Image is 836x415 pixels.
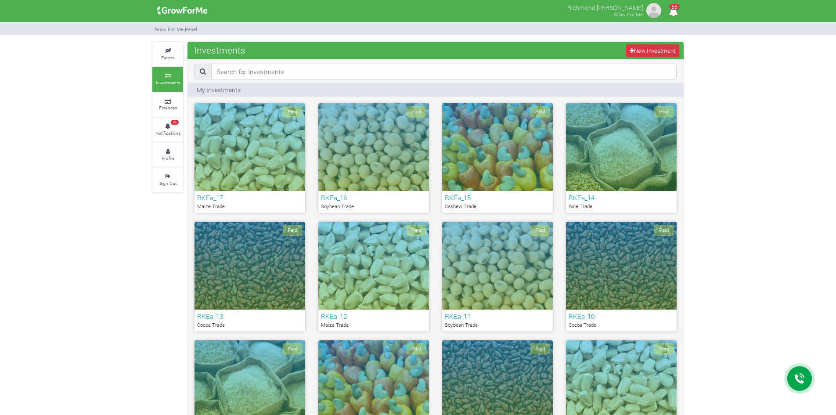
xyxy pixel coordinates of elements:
span: Paid [407,106,426,117]
a: Investments [152,67,183,91]
a: Paid RKEa_13 Cocoa Trade [195,222,305,332]
a: Sign Out [152,168,183,192]
h6: RKEa_17 [197,194,303,202]
h6: RKEa_14 [569,194,674,202]
p: My Investments [197,85,241,94]
span: Paid [283,106,302,117]
span: Paid [283,343,302,354]
a: Paid RKEa_16 Soybean Trade [318,103,429,213]
p: Soybean Trade [445,321,550,329]
span: Paid [530,343,550,354]
i: Notifications [665,2,682,22]
p: Maize Trade [321,321,426,329]
a: Paid RKEa_14 Rice Trade [566,103,677,213]
a: 55 Notifications [152,118,183,142]
span: 55 [669,4,680,10]
small: Sign Out [159,180,177,186]
a: Paid RKEa_17 Maize Trade [195,103,305,213]
p: Maize Trade [197,203,303,210]
a: Paid RKEa_10 Cocoa Trade [566,222,677,332]
small: Grow For Me Panel [155,26,197,32]
small: Notifications [155,130,180,136]
span: Paid [407,225,426,236]
p: Cocoa Trade [569,321,674,329]
span: Paid [654,225,674,236]
a: Paid RKEa_11 Soybean Trade [442,222,553,332]
p: Cocoa Trade [197,321,303,329]
img: growforme image [154,2,211,19]
small: Profile [162,155,174,161]
h6: RKEa_13 [197,312,303,320]
a: New Investment [626,44,679,57]
span: Paid [530,106,550,117]
span: 55 [171,120,179,125]
h6: RKEa_12 [321,312,426,320]
a: Finances [152,93,183,117]
input: Search for Investments [211,64,677,79]
a: Profile [152,143,183,167]
a: 55 [665,8,682,17]
span: Paid [407,343,426,354]
h6: RKEa_11 [445,312,550,320]
h6: RKEa_10 [569,312,674,320]
small: Finances [159,105,177,111]
small: Farms [161,54,174,61]
p: Richmond [PERSON_NAME] [567,2,643,12]
span: Paid [654,343,674,354]
p: Cashew Trade [445,203,550,210]
p: Rice Trade [569,203,674,210]
a: Farms [152,42,183,66]
a: Paid RKEa_15 Cashew Trade [442,103,553,213]
img: growforme image [645,2,663,19]
h6: RKEa_16 [321,194,426,202]
span: Paid [654,106,674,117]
a: Paid RKEa_12 Maize Trade [318,222,429,332]
span: Paid [530,225,550,236]
small: Grow For Me [614,11,643,18]
small: Investments [156,79,180,86]
p: Soybean Trade [321,203,426,210]
span: Investments [192,41,248,59]
span: Paid [283,225,302,236]
h6: RKEa_15 [445,194,550,202]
